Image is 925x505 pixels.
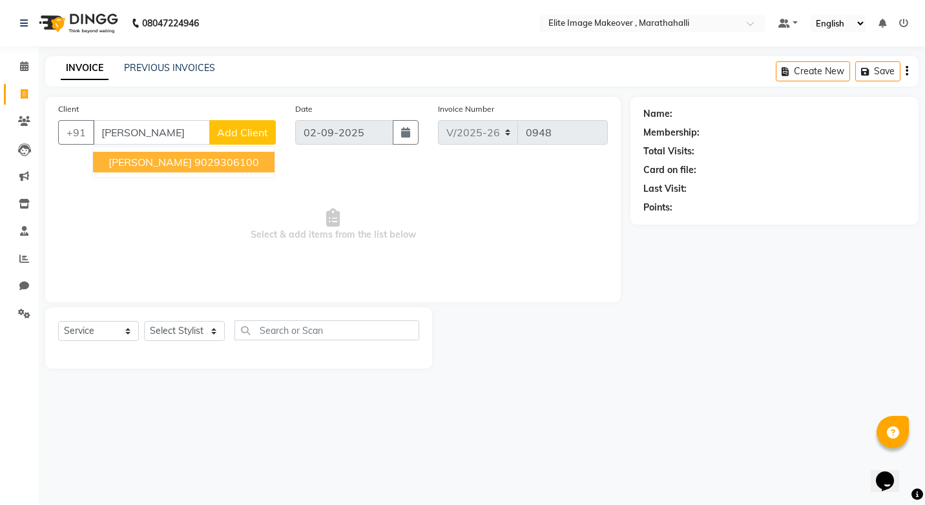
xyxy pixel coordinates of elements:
span: Add Client [217,126,268,139]
button: +91 [58,120,94,145]
label: Invoice Number [438,103,494,115]
input: Search by Name/Mobile/Email/Code [93,120,210,145]
div: Name: [643,107,672,121]
div: Membership: [643,126,700,139]
div: Card on file: [643,163,696,177]
button: Save [855,61,900,81]
div: Points: [643,201,672,214]
input: Search or Scan [234,320,419,340]
label: Client [58,103,79,115]
div: Total Visits: [643,145,694,158]
button: Add Client [209,120,276,145]
span: [PERSON_NAME] [109,156,192,169]
label: Date [295,103,313,115]
div: Last Visit: [643,182,687,196]
ngb-highlight: 9029306100 [194,156,259,169]
button: Create New [776,61,850,81]
a: INVOICE [61,57,109,80]
span: Select & add items from the list below [58,160,608,289]
img: logo [33,5,121,41]
iframe: chat widget [871,453,912,492]
b: 08047224946 [142,5,199,41]
a: PREVIOUS INVOICES [124,62,215,74]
